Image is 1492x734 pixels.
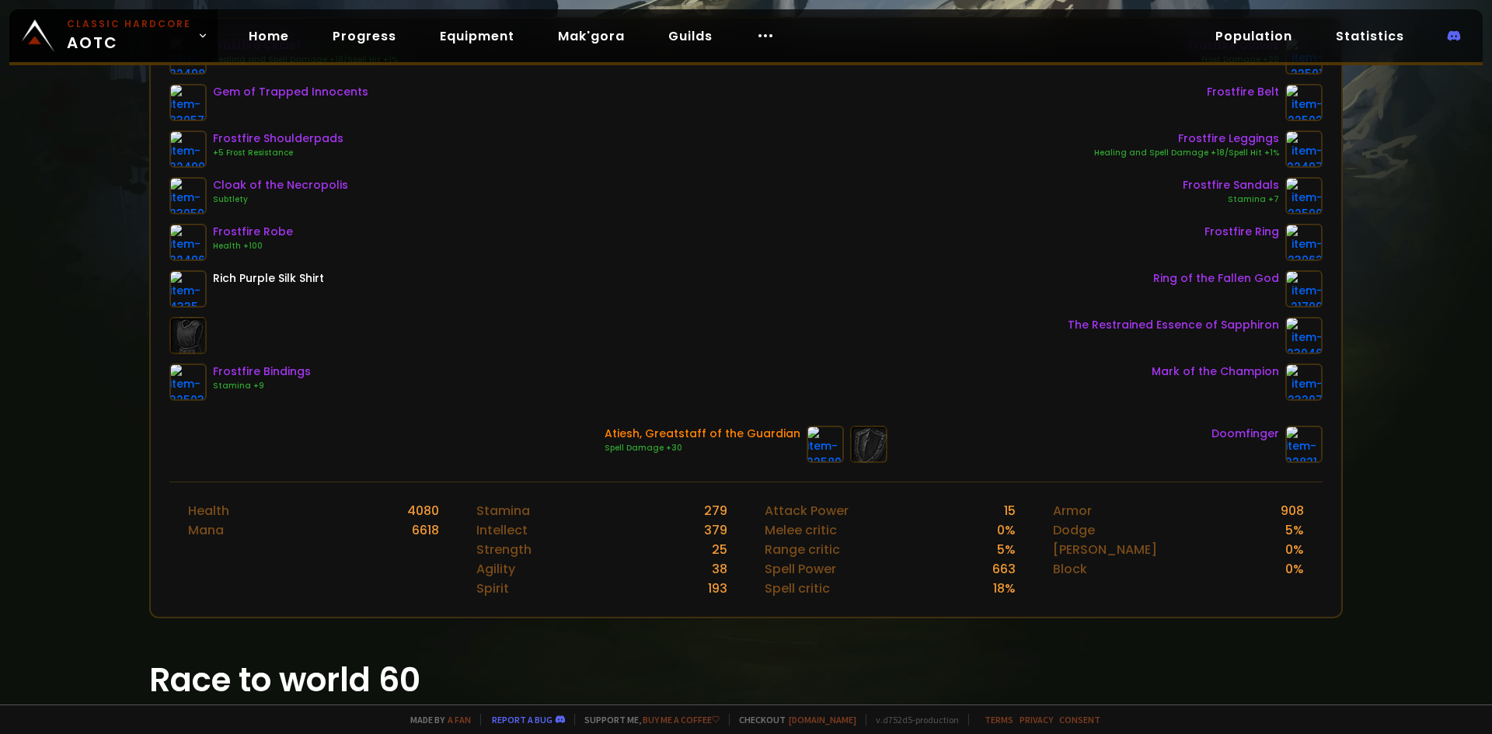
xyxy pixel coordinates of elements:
div: Armor [1053,501,1092,520]
div: Agility [476,559,515,579]
span: v. d752d5 - production [866,714,959,725]
div: Ring of the Fallen God [1153,270,1279,287]
div: Health +100 [213,240,293,252]
div: 18 % [993,579,1016,598]
div: Frostfire Shoulderpads [213,130,343,147]
div: Spirit [476,579,509,598]
div: Strength [476,540,532,559]
div: Intellect [476,520,528,540]
div: 38 [712,559,727,579]
div: 25 [712,540,727,559]
img: item-22496 [169,224,207,261]
div: 0 % [997,520,1016,540]
a: [DOMAIN_NAME] [789,714,856,725]
div: Gem of Trapped Innocents [213,84,368,100]
div: Subtlety [213,193,348,206]
div: Spell critic [765,579,830,598]
a: Privacy [1020,714,1053,725]
a: Buy me a coffee [643,714,720,725]
div: The Restrained Essence of Sapphiron [1068,317,1279,333]
img: item-23050 [169,177,207,214]
div: Melee critic [765,520,837,540]
div: Doomfinger [1211,426,1279,442]
div: 0 % [1285,559,1304,579]
div: Rich Purple Silk Shirt [213,270,324,287]
div: Stamina +9 [213,380,311,392]
img: item-21709 [1285,270,1323,308]
div: 379 [704,520,727,540]
img: item-22589 [807,426,844,463]
span: Made by [401,714,471,725]
div: Frostfire Ring [1204,224,1279,240]
img: item-23046 [1285,317,1323,354]
div: Mark of the Champion [1152,364,1279,380]
a: Consent [1059,714,1100,725]
div: Range critic [765,540,840,559]
img: item-22821 [1285,426,1323,463]
div: 6618 [412,520,439,540]
div: [PERSON_NAME] [1053,540,1157,559]
img: item-23207 [1285,364,1323,401]
div: 908 [1281,501,1304,520]
span: AOTC [67,17,191,54]
a: Statistics [1323,20,1417,52]
div: Stamina [476,501,530,520]
div: Frostfire Robe [213,224,293,240]
div: 279 [704,501,727,520]
a: Guilds [656,20,725,52]
div: Spell Damage +30 [605,442,800,454]
div: 0 % [1285,540,1304,559]
div: Frostfire Leggings [1094,130,1279,147]
img: item-23062 [1285,224,1323,261]
div: Mana [188,520,224,540]
a: Report a bug [492,714,553,725]
a: Classic HardcoreAOTC [9,9,218,62]
div: Atiesh, Greatstaff of the Guardian [605,426,800,442]
div: Attack Power [765,501,849,520]
img: item-22497 [1285,130,1323,168]
div: Health [188,501,229,520]
img: item-22502 [1285,84,1323,121]
a: Progress [320,20,409,52]
div: 663 [992,559,1016,579]
div: Stamina +7 [1183,193,1279,206]
a: a fan [448,714,471,725]
div: 4080 [407,501,439,520]
span: Checkout [729,714,856,725]
img: item-23057 [169,84,207,121]
a: Population [1203,20,1305,52]
img: item-4335 [169,270,207,308]
a: Terms [985,714,1013,725]
h1: Race to world 60 [149,656,1343,704]
div: Frostfire Belt [1207,84,1279,100]
div: Cloak of the Necropolis [213,177,348,193]
a: Mak'gora [546,20,637,52]
div: 15 [1004,501,1016,520]
img: item-22503 [169,364,207,401]
span: Support me, [574,714,720,725]
a: Home [236,20,302,52]
div: Frostfire Bindings [213,364,311,380]
div: Healing and Spell Damage +18/Spell Hit +1% [1094,147,1279,159]
div: Spell Power [765,559,836,579]
a: Equipment [427,20,527,52]
div: 5 % [1285,520,1304,540]
div: Dodge [1053,520,1095,540]
img: item-22499 [169,130,207,168]
img: item-22500 [1285,177,1323,214]
small: Classic Hardcore [67,17,191,31]
div: 5 % [997,540,1016,559]
div: Frostfire Sandals [1183,177,1279,193]
div: +5 Frost Resistance [213,147,343,159]
div: 193 [708,579,727,598]
div: Block [1053,559,1087,579]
